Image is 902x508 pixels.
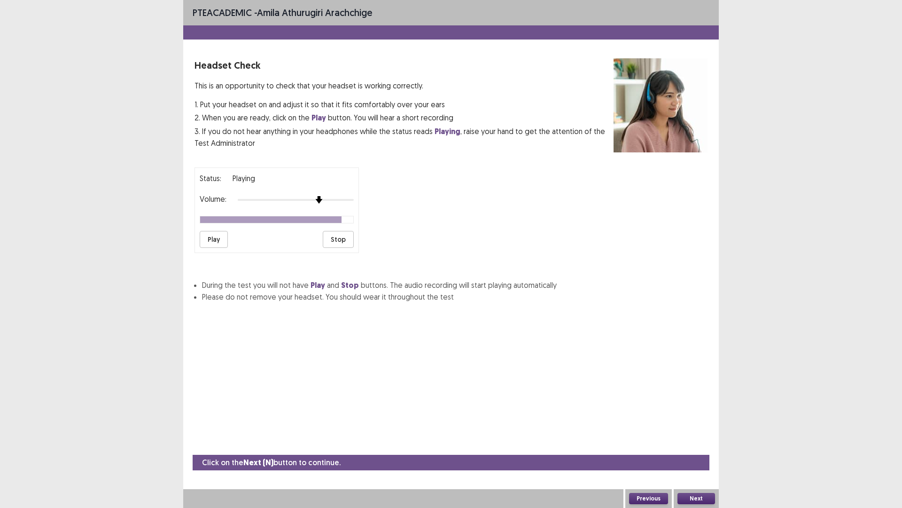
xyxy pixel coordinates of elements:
[435,127,460,136] strong: Playing
[200,173,221,184] p: Status:
[323,231,354,248] button: Stop
[341,280,359,290] strong: Stop
[193,6,373,20] p: - amila athurugiri arachchige
[677,493,715,504] button: Next
[194,80,614,91] p: This is an opportunity to check that your headset is working correctly.
[194,112,614,124] p: 2. When you are ready, click on the button. You will hear a short recording
[202,291,708,302] li: Please do not remove your headset. You should wear it throughout the test
[194,99,614,110] p: 1. Put your headset on and adjust it so that it fits comfortably over your ears
[200,193,226,205] p: Volume:
[614,58,708,152] img: headset test
[200,231,228,248] button: Play
[202,457,341,468] p: Click on the button to continue.
[243,458,273,468] strong: Next (N)
[311,113,326,123] strong: Play
[193,7,252,18] span: PTE academic
[194,126,614,149] p: 3. If you do not hear anything in your headphones while the status reads , raise your hand to get...
[315,196,323,204] img: arrow-thumb
[194,58,614,72] p: Headset Check
[233,173,255,184] p: playing
[629,493,668,504] button: Previous
[311,280,325,290] strong: Play
[202,279,708,291] li: During the test you will not have and buttons. The audio recording will start playing automatically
